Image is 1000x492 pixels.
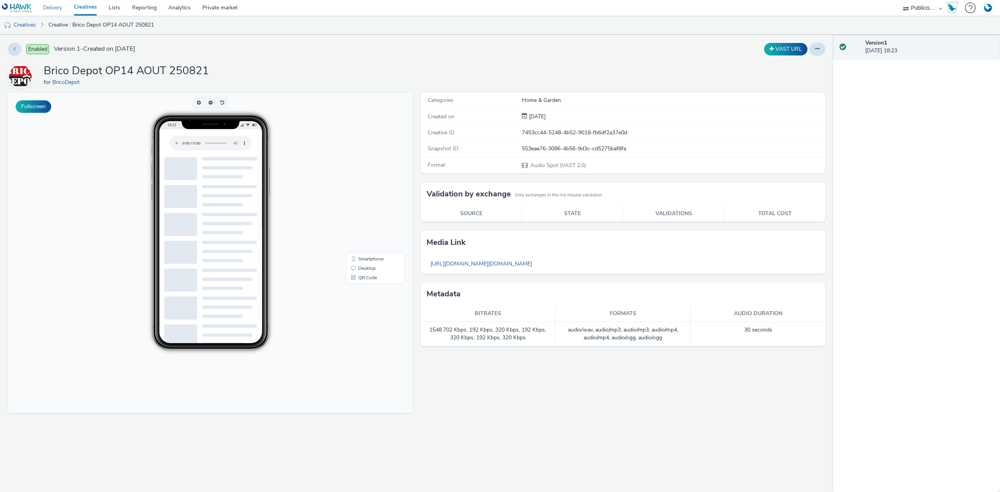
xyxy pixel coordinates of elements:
[350,164,376,169] span: Smartphone
[52,78,83,86] a: BricoDepot
[522,145,825,153] div: 553eae76-3086-4b56-9d3c-cd5275baf8fa
[724,206,825,222] th: Total cost
[340,171,395,180] li: Desktop
[522,129,825,137] div: 7453cc44-5248-4b52-9018-fb6df2a37e0d
[982,2,994,14] img: Account FR
[946,2,961,14] a: Hawk Academy
[555,306,691,322] th: Formats
[764,43,807,55] button: VAST URL
[515,192,602,198] small: Only exchanges in this list require validation
[26,44,49,54] span: Enabled
[623,206,724,222] th: Validations
[8,72,36,80] a: BricoDepot
[527,113,546,120] span: [DATE]
[427,188,511,200] h3: Validation by exchange
[2,3,32,13] img: undefined Logo
[865,39,887,46] strong: Version 1
[762,43,809,55] div: Duplicate the creative as a VAST URL
[427,288,461,300] h3: Metadata
[9,65,32,87] img: BricoDepot
[44,78,52,86] span: for
[340,162,395,171] li: Smartphone
[691,306,826,322] th: Audio duration
[428,113,454,120] span: Created on
[340,180,395,190] li: QR Code
[530,162,586,169] span: Audio Spot (VAST 2.0)
[4,21,12,29] img: audio
[428,145,458,152] span: Snapshot ID
[522,96,825,104] div: Home & Garden
[421,206,522,222] th: Source
[522,206,623,222] th: State
[427,256,536,271] a: [URL][DOMAIN_NAME][DOMAIN_NAME]
[54,45,135,53] span: Version 1 - Created on [DATE]
[555,322,691,346] td: audio/wav, audio/mp3, audio/mp3, audio/mp4, audio/mp4, audio/ogg, audio/ogg
[427,237,466,248] h3: Media link
[350,183,369,187] span: QR Code
[350,173,368,178] span: Desktop
[865,39,994,55] div: [DATE] 18:23
[44,64,209,78] h1: Brico Depot OP14 AOUT 250821
[421,306,556,322] th: Bitrates
[428,96,454,104] span: Categories
[421,322,556,346] td: 1548.702 Kbps, 192 Kbps, 320 Kbps, 192 Kbps, 320 Kbps, 192 Kbps, 320 Kbps
[428,161,445,169] span: Format
[16,100,51,113] button: Fullscreen
[45,16,158,34] a: Creative : Brico Depot OP14 AOUT 250821
[527,113,546,121] div: Creation 20 August 2025, 18:23
[428,129,454,136] span: Creative ID
[946,2,958,14] img: Hawk Academy
[691,322,826,346] td: 30 seconds
[159,30,168,34] span: 18:23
